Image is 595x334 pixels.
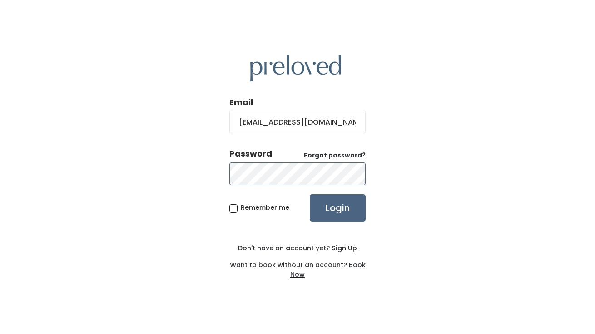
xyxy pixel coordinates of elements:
[229,96,253,108] label: Email
[229,243,366,253] div: Don't have an account yet?
[304,151,366,160] u: Forgot password?
[290,260,366,279] a: Book Now
[229,253,366,279] div: Want to book without an account?
[304,151,366,160] a: Forgot password?
[332,243,357,253] u: Sign Up
[241,203,289,212] span: Remember me
[229,148,272,160] div: Password
[330,243,357,253] a: Sign Up
[250,55,341,81] img: preloved logo
[310,194,366,222] input: Login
